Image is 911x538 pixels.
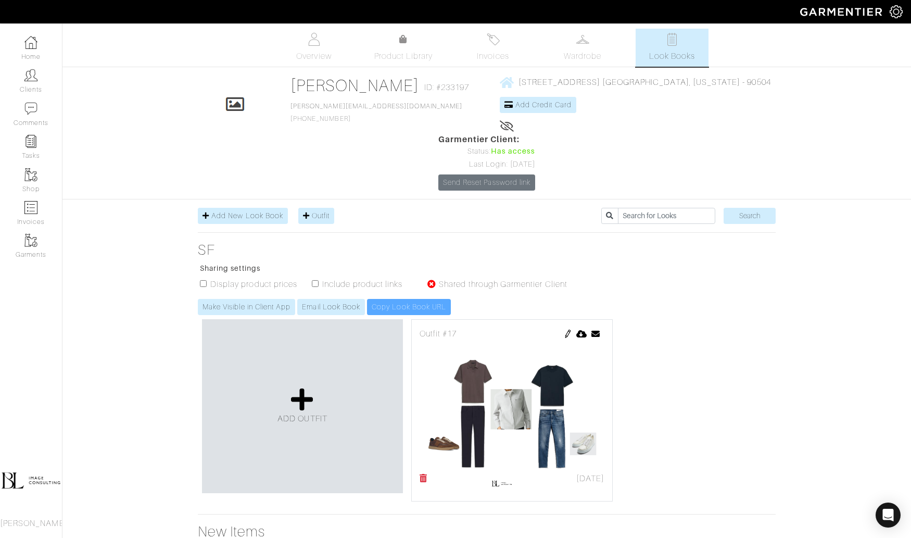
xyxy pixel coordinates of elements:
img: orders-icon-0abe47150d42831381b5fb84f609e132dff9fe21cb692f30cb5eec754e2cba89.png [24,201,37,214]
img: basicinfo-40fd8af6dae0f16599ec9e87c0ef1c0a1fdea2edbe929e3d69a839185d80c458.svg [308,33,321,46]
a: Send Reset Password link [438,174,535,191]
img: garments-icon-b7da505a4dc4fd61783c78ac3ca0ef83fa9d6f193b1c9dc38574b1d14d53ca28.png [24,234,37,247]
span: [STREET_ADDRESS] [GEOGRAPHIC_DATA], [US_STATE] - 90504 [518,78,771,87]
img: 1678927864198.png [491,472,512,493]
a: ADD OUTFIT [277,387,327,425]
a: Add Credit Card [500,97,576,113]
img: garments-icon-b7da505a4dc4fd61783c78ac3ca0ef83fa9d6f193b1c9dc38574b1d14d53ca28.png [24,168,37,181]
span: Add Credit Card [515,101,572,109]
img: gear-icon-white-bd11855cb880d31180b6d7d6211b90ccbf57a29d726f0c71d8c61bd08dd39cc2.png [890,5,903,18]
span: [PHONE_NUMBER] [290,103,462,122]
img: 1754969839.png [420,340,604,470]
img: todo-9ac3debb85659649dc8f770b8b6100bb5dab4b48dedcbae339e5042a72dfd3cc.svg [666,33,679,46]
img: dashboard-icon-dbcd8f5a0b271acd01030246c82b418ddd0df26cd7fceb0bd07c9910d44c42f6.png [24,36,37,49]
a: Make Visible in Client App [198,299,295,315]
div: Status: [438,146,535,157]
img: garmentier-logo-header-white-b43fb05a5012e4ada735d5af1a66efaba907eab6374d6393d1fbf88cb4ef424d.png [795,3,890,21]
a: Invoices [457,29,529,67]
div: Outfit #17 [420,328,604,340]
a: Add New Look Book [198,208,288,224]
span: Add New Look Book [211,211,283,220]
img: comment-icon-a0a6a9ef722e966f86d9cbdc48e553b5cf19dbc54f86b18d962a5391bc8f6eb6.png [24,102,37,115]
input: Search [724,208,776,224]
img: reminder-icon-8004d30b9f0a5d33ae49ab947aed9ed385cf756f9e5892f1edd6e32f2345188e.png [24,135,37,148]
span: Look Books [649,50,695,62]
label: Include product links [322,278,402,291]
input: Search for Looks [618,208,715,224]
p: Sharing settings [200,263,578,274]
span: [DATE] [576,472,604,485]
span: Wardrobe [564,50,601,62]
span: ID: #233197 [424,81,470,94]
label: Shared through Garmentier Client [439,278,567,291]
span: Outfit [312,211,330,220]
span: Has access [491,146,536,157]
img: orders-27d20c2124de7fd6de4e0e44c1d41de31381a507db9b33961299e4e07d508b8c.svg [487,33,500,46]
a: Wardrobe [546,29,619,67]
span: Product Library [374,50,433,62]
img: clients-icon-6bae9207a08558b7cb47a8932f037763ab4055f8c8b6bfacd5dc20c3e0201464.png [24,69,37,82]
a: Email Look Book [297,299,365,315]
a: [STREET_ADDRESS] [GEOGRAPHIC_DATA], [US_STATE] - 90504 [500,76,771,89]
a: [PERSON_NAME][EMAIL_ADDRESS][DOMAIN_NAME] [290,103,462,110]
a: Overview [277,29,350,67]
a: Outfit [298,208,334,224]
div: Last Login: [DATE] [438,159,535,170]
a: SF [198,241,578,259]
a: Look Books [636,29,708,67]
span: Overview [296,50,331,62]
img: wardrobe-487a4870c1b7c33e795ec22d11cfc2ed9d08956e64fb3008fe2437562e282088.svg [576,33,589,46]
a: [PERSON_NAME] [290,76,419,95]
label: Display product prices [210,278,297,291]
span: ADD OUTFIT [277,414,327,423]
div: Open Intercom Messenger [876,503,901,528]
span: Garmentier Client: [438,133,535,146]
img: pen-cf24a1663064a2ec1b9c1bd2387e9de7a2fa800b781884d57f21acf72779bad2.png [564,330,572,338]
a: Product Library [367,33,440,62]
span: Invoices [477,50,509,62]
